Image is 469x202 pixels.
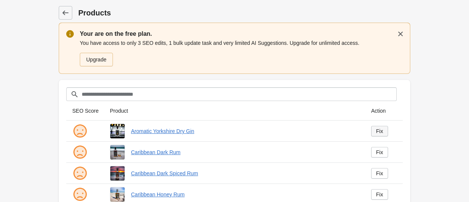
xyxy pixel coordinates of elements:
[104,101,365,121] th: Product
[78,8,410,18] h1: Products
[72,124,87,139] img: sad.png
[131,148,359,156] a: Caribbean Dark Rum
[80,38,403,67] div: You have access to only 3 SEO edits, 1 bulk update task and very limited AI Suggestions. Upgrade ...
[371,126,388,136] a: Fix
[80,53,113,66] a: Upgrade
[72,145,87,160] img: sad.png
[376,149,383,155] div: Fix
[131,191,359,198] a: Caribbean Honey Rum
[86,57,107,63] div: Upgrade
[72,187,87,202] img: sad.png
[365,101,403,121] th: Action
[371,168,388,179] a: Fix
[371,147,388,158] a: Fix
[376,128,383,134] div: Fix
[376,191,383,197] div: Fix
[66,101,104,121] th: SEO Score
[131,127,359,135] a: Aromatic Yorkshire Dry Gin
[371,189,388,200] a: Fix
[131,170,359,177] a: Caribbean Dark Spiced Rum
[72,166,87,181] img: sad.png
[376,170,383,176] div: Fix
[80,29,403,38] p: Your are on the free plan.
